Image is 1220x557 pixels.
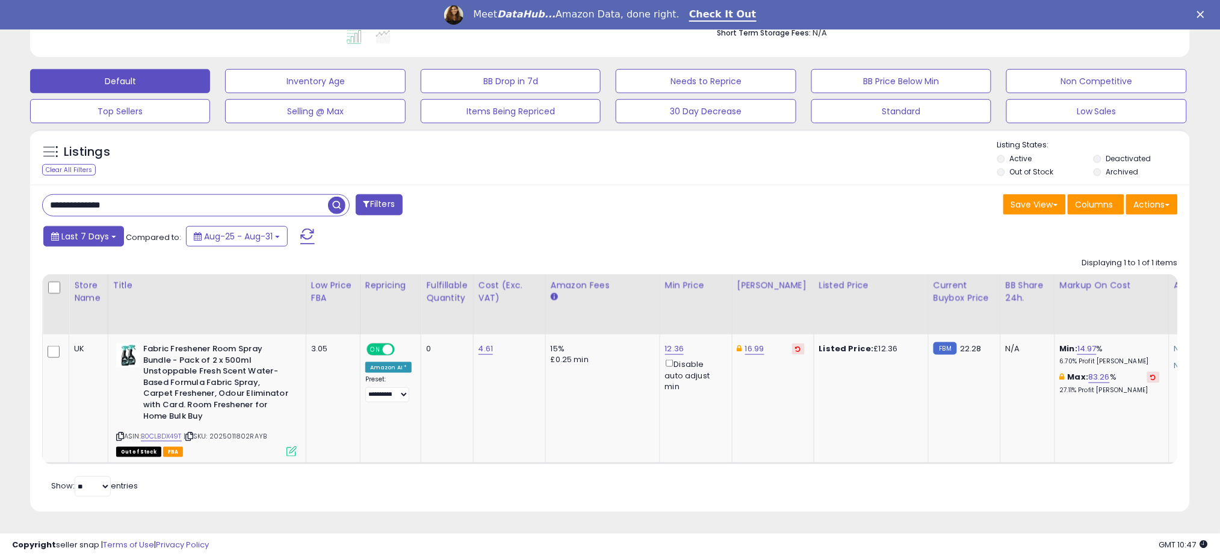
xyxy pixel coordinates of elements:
[1068,371,1089,383] b: Max:
[74,279,103,304] div: Store Name
[61,230,109,242] span: Last 7 Days
[960,343,982,354] span: 22.28
[934,279,996,304] div: Current Buybox Price
[1159,539,1208,550] span: 2025-09-8 10:47 GMT
[225,69,405,93] button: Inventory Age
[478,343,494,355] a: 4.61
[1003,194,1066,215] button: Save View
[1197,11,1209,18] div: Close
[365,375,412,402] div: Preset:
[30,69,210,93] button: Default
[745,343,764,355] a: 16.99
[126,232,181,243] span: Compared to:
[421,69,601,93] button: BB Drop in 7d
[1076,198,1113,211] span: Columns
[156,539,209,550] a: Privacy Policy
[1006,69,1186,93] button: Non Competitive
[444,5,463,25] img: Profile image for Georgie
[103,539,154,550] a: Terms of Use
[497,8,556,20] i: DataHub...
[51,480,138,491] span: Show: entries
[74,343,99,354] div: UK
[421,99,601,123] button: Items Being Repriced
[1077,343,1097,355] a: 14.97
[1174,343,1191,354] span: N\A
[311,343,351,354] div: 3.05
[12,539,56,550] strong: Copyright
[551,343,651,354] div: 15%
[64,144,110,161] h5: Listings
[311,279,355,304] div: Low Price FBA
[1060,343,1160,366] div: %
[1060,279,1164,292] div: Markup on Cost
[116,343,297,455] div: ASIN:
[12,540,209,551] div: seller snap | |
[1060,386,1160,395] p: 27.11% Profit [PERSON_NAME]
[1006,99,1186,123] button: Low Sales
[1060,357,1160,366] p: 6.70% Profit [PERSON_NAME]
[616,99,796,123] button: 30 Day Decrease
[717,28,811,38] b: Short Term Storage Fees:
[426,279,468,304] div: Fulfillable Quantity
[163,447,184,457] span: FBA
[184,431,267,441] span: | SKU: 2025011802RAYB
[1126,194,1178,215] button: Actions
[1060,372,1160,394] div: %
[934,342,957,355] small: FBM
[997,140,1190,151] p: Listing States:
[551,292,558,303] small: Amazon Fees.
[365,279,416,292] div: Repricing
[1106,153,1151,164] label: Deactivated
[426,343,463,354] div: 0
[819,279,923,292] div: Listed Price
[42,164,96,176] div: Clear All Filters
[365,362,412,373] div: Amazon AI *
[1106,167,1138,177] label: Archived
[551,279,655,292] div: Amazon Fees
[665,279,727,292] div: Min Price
[1082,257,1178,269] div: Displaying 1 to 1 of 1 items
[478,279,540,304] div: Cost (Exc. VAT)
[1010,167,1054,177] label: Out of Stock
[819,343,874,354] b: Listed Price:
[1006,343,1045,354] div: N/A
[1054,274,1169,334] th: The percentage added to the cost of goods (COGS) that forms the calculator for Min & Max prices.
[473,8,680,20] div: Meet Amazon Data, done right.
[665,357,723,392] div: Disable auto adjust min
[616,69,796,93] button: Needs to Reprice
[811,69,991,93] button: BB Price Below Min
[1060,343,1078,354] b: Min:
[551,354,651,365] div: £0.25 min
[204,230,273,242] span: Aug-25 - Aug-31
[141,431,182,442] a: B0CLBDX49T
[225,99,405,123] button: Selling @ Max
[1089,371,1110,383] a: 83.26
[1010,153,1032,164] label: Active
[1006,279,1050,304] div: BB Share 24h.
[393,345,412,355] span: OFF
[43,226,124,247] button: Last 7 Days
[737,279,809,292] div: [PERSON_NAME]
[665,343,684,355] a: 12.36
[819,343,919,354] div: £12.36
[689,8,757,22] a: Check It Out
[1068,194,1124,215] button: Columns
[813,27,827,38] span: N/A
[186,226,288,247] button: Aug-25 - Aug-31
[143,343,290,425] b: Fabric Freshener Room Spray Bundle - Pack of 2 x 500ml Unstoppable Fresh Scent Water-Based Formul...
[113,279,301,292] div: Title
[116,343,140,368] img: 41EvEFfk3cL._SL40_.jpg
[1174,360,1191,371] span: N\A
[356,194,403,215] button: Filters
[811,99,991,123] button: Standard
[368,345,383,355] span: ON
[30,99,210,123] button: Top Sellers
[116,447,161,457] span: All listings that are currently out of stock and unavailable for purchase on Amazon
